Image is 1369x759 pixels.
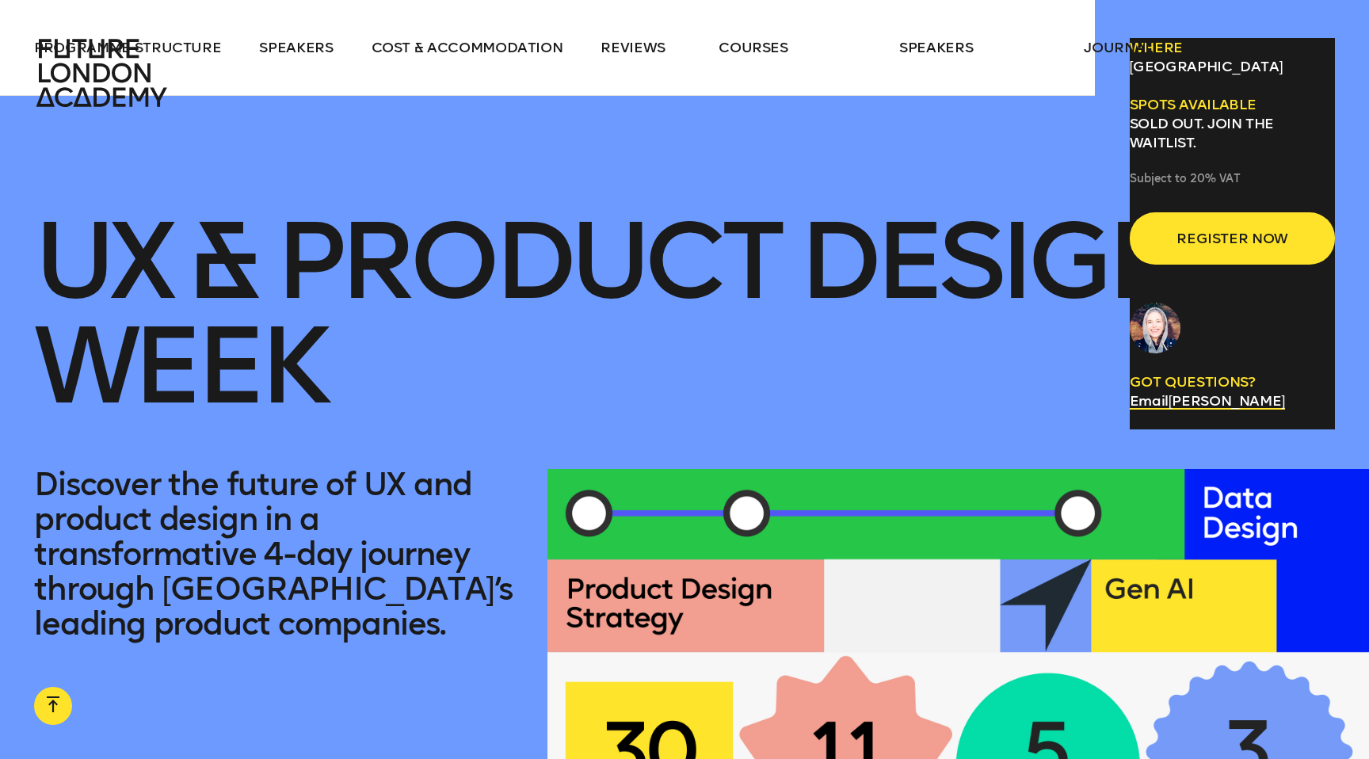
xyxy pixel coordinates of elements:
[34,467,513,641] p: Discover the future of UX and product design in a transformative 4-day journey through [GEOGRAPHI...
[1084,38,1153,57] a: journal
[719,38,788,57] a: courses
[1264,38,1335,57] a: contact
[34,108,1335,469] h1: UX & Product Design Week
[899,38,973,57] a: speakers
